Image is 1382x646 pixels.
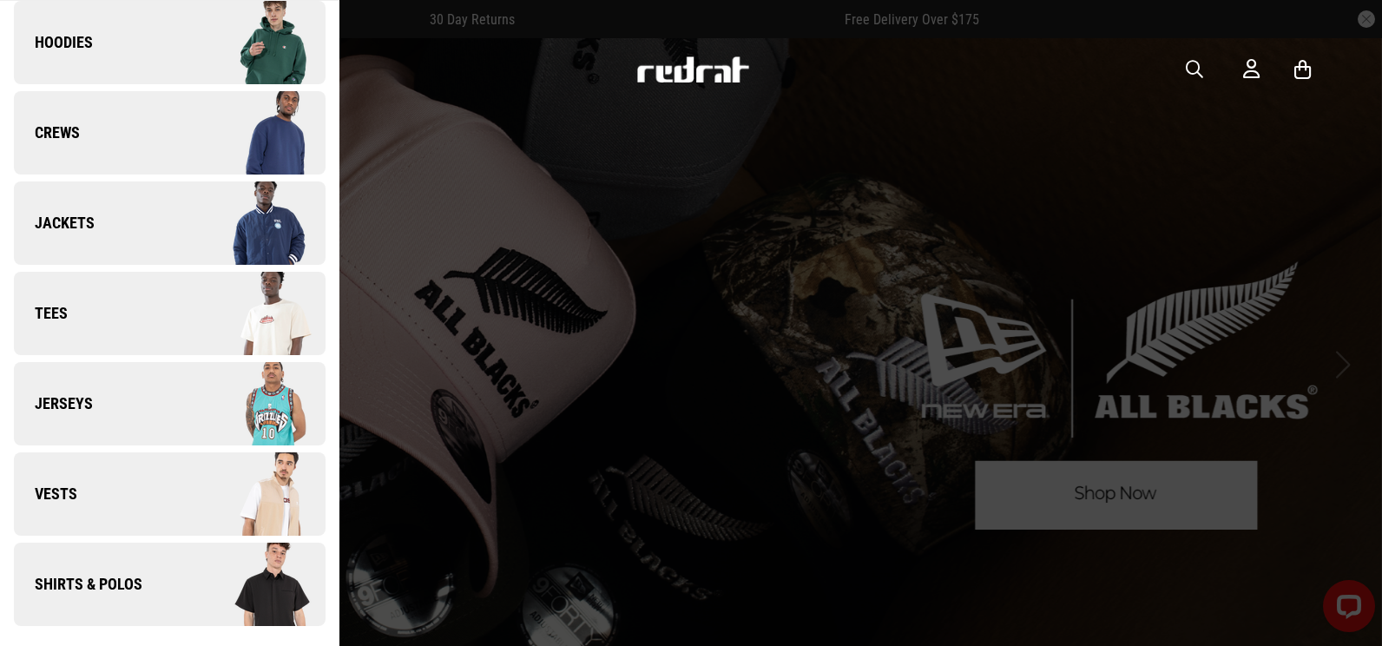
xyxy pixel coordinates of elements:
img: Jackets [169,180,325,267]
a: Vests Vests [14,452,326,536]
a: Jerseys Jerseys [14,362,326,445]
a: Tees Tees [14,272,326,355]
span: Jackets [14,213,95,234]
img: Redrat logo [635,56,750,82]
img: Shirts & Polos [169,541,325,628]
img: Jerseys [169,360,325,447]
span: Vests [14,484,77,504]
button: Open LiveChat chat widget [14,7,66,59]
a: Shirts & Polos Shirts & Polos [14,543,326,626]
a: Jackets Jackets [14,181,326,265]
img: Vests [169,451,325,537]
span: Tees [14,303,68,324]
span: Crews [14,122,80,143]
img: Crews [169,89,325,176]
a: Crews Crews [14,91,326,175]
span: Jerseys [14,393,93,414]
img: Tees [169,270,325,357]
span: Hoodies [14,32,93,53]
span: Shirts & Polos [14,574,142,595]
a: Hoodies Hoodies [14,1,326,84]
